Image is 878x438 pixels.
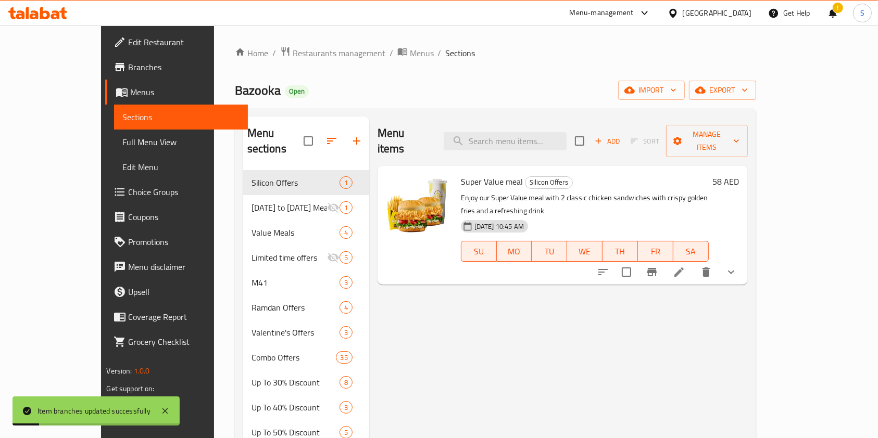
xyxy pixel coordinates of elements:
[252,276,340,289] span: M41
[327,201,340,214] svg: Inactive section
[340,326,353,339] div: items
[105,254,248,279] a: Menu disclaimer
[297,130,319,152] span: Select all sections
[128,261,240,273] span: Menu disclaimer
[525,176,572,188] span: Silicon Offers
[252,226,340,239] span: Value Meals
[285,85,309,98] div: Open
[252,201,327,214] div: Monday to Wednesday Meal
[252,251,327,264] div: Limited time offers
[340,253,352,263] span: 5
[252,376,340,389] span: Up To 30% Discount
[247,125,304,157] h2: Menu sections
[336,353,352,363] span: 35
[122,111,240,123] span: Sections
[725,266,737,278] svg: Show Choices
[591,133,624,149] button: Add
[105,304,248,329] a: Coverage Report
[128,236,240,248] span: Promotions
[591,260,616,285] button: sort-choices
[607,244,634,259] span: TH
[252,201,327,214] span: [DATE] to [DATE] Meal
[639,260,664,285] button: Branch-specific-item
[130,86,240,98] span: Menus
[37,405,150,417] div: Item branches updated successfully
[105,80,248,105] a: Menus
[134,364,150,378] span: 1.0.0
[105,179,248,204] a: Choice Groups
[114,130,248,154] a: Full Menu View
[461,191,709,217] p: Enjoy our Super Value meal with 2 classic chicken sandwiches with crispy golden fries and a refre...
[390,47,393,59] li: /
[252,301,340,314] span: Ramdan Offers
[106,382,154,395] span: Get support on:
[626,84,676,97] span: import
[536,244,563,259] span: TU
[713,174,739,189] h6: 58 AED
[128,61,240,73] span: Branches
[638,241,673,262] button: FR
[128,36,240,48] span: Edit Restaurant
[243,345,369,370] div: Combo Offers35
[340,301,353,314] div: items
[252,351,336,364] span: Combo Offers
[340,178,352,188] span: 1
[336,351,353,364] div: items
[567,241,603,262] button: WE
[106,392,172,406] a: Support.OpsPlatform
[694,260,719,285] button: delete
[243,395,369,420] div: Up To 40% Discount3
[243,220,369,245] div: Value Meals4
[128,311,240,323] span: Coverage Report
[327,251,340,264] svg: Inactive section
[280,46,385,60] a: Restaurants management
[860,7,864,19] span: S
[340,328,352,338] span: 3
[674,128,739,154] span: Manage items
[285,87,309,96] span: Open
[105,229,248,254] a: Promotions
[603,241,638,262] button: TH
[105,204,248,229] a: Coupons
[293,47,385,59] span: Restaurants management
[618,81,685,100] button: import
[252,176,340,189] span: Silicon Offers
[444,132,567,150] input: search
[340,251,353,264] div: items
[497,241,532,262] button: MO
[252,401,340,414] span: Up To 40% Discount
[128,211,240,223] span: Coupons
[666,125,748,157] button: Manage items
[340,378,352,388] span: 8
[340,401,353,414] div: items
[243,170,369,195] div: Silicon Offers1
[378,125,431,157] h2: Menu items
[319,128,344,153] span: Sort sections
[683,7,751,19] div: [GEOGRAPHIC_DATA]
[105,329,248,354] a: Grocery Checklist
[340,428,352,437] span: 5
[243,320,369,345] div: Valentine's Offers3
[105,279,248,304] a: Upsell
[128,286,240,298] span: Upsell
[340,203,352,213] span: 1
[114,154,248,179] a: Edit Menu
[438,47,442,59] li: /
[461,241,497,262] button: SU
[340,303,352,313] span: 4
[340,226,353,239] div: items
[340,176,353,189] div: items
[243,195,369,220] div: [DATE] to [DATE] Meal1
[252,326,340,339] span: Valentine's Offers
[340,201,353,214] div: items
[235,79,281,102] span: Bazooka
[340,228,352,238] span: 4
[697,84,748,97] span: export
[570,7,634,19] div: Menu-management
